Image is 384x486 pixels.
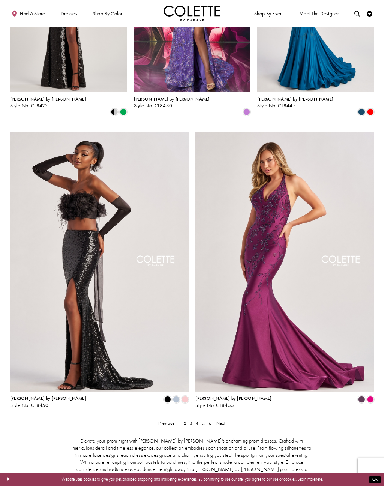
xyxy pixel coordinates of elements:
i: Ice Blue [173,396,180,403]
span: [PERSON_NAME] by [PERSON_NAME] [10,96,86,102]
span: Style No. CL8425 [10,102,48,109]
span: Previous [158,420,174,426]
span: Meet the designer [299,11,339,16]
span: [PERSON_NAME] by [PERSON_NAME] [195,395,271,401]
span: 1 [177,420,180,426]
a: 1 [176,419,182,427]
span: [PERSON_NAME] by [PERSON_NAME] [10,395,86,401]
button: Submit Dialog [369,476,381,483]
span: Dresses [59,6,79,21]
a: Next Page [214,419,227,427]
span: 4 [196,420,198,426]
a: Visit Colette by Daphne Style No. CL8450 Page [10,132,189,392]
a: ... [200,419,207,427]
i: Red [367,108,374,115]
a: here [315,477,322,482]
span: Find a store [20,11,45,16]
div: Colette by Daphne Style No. CL8445 [257,97,333,109]
span: 2 [184,420,186,426]
span: Dresses [61,11,77,16]
span: 6 [209,420,211,426]
span: 3 [190,420,192,426]
span: ... [202,420,206,426]
a: Find a store [10,6,46,21]
a: Check Wishlist [365,6,374,21]
p: Elevate your prom night with [PERSON_NAME] by [PERSON_NAME]'s enchanting prom dresses. Crafted wi... [71,438,313,480]
span: Style No. CL8450 [10,402,49,408]
div: Colette by Daphne Style No. CL8425 [10,97,86,109]
button: Close Dialog [3,474,13,484]
i: Plum [358,396,365,403]
a: 6 [207,419,213,427]
span: Shop By Event [253,6,285,21]
a: 4 [194,419,200,427]
div: Colette by Daphne Style No. CL8450 [10,396,86,408]
a: Prev Page [157,419,176,427]
a: 2 [182,419,188,427]
span: Shop By Event [254,11,284,16]
span: Shop by color [93,11,123,16]
span: Shop by color [91,6,124,21]
i: Emerald [120,108,127,115]
span: Current page [188,419,194,427]
div: Colette by Daphne Style No. CL8430 [134,97,210,109]
i: Ice Pink [181,396,188,403]
i: Lipstick Pink [367,396,374,403]
p: Website uses cookies to give you personalized shopping and marketing experiences. By continuing t... [41,475,343,483]
a: Visit Home Page [163,6,220,21]
span: Style No. CL8430 [134,102,172,109]
a: Meet the designer [298,6,340,21]
span: [PERSON_NAME] by [PERSON_NAME] [257,96,333,102]
div: Colette by Daphne Style No. CL8455 [195,396,271,408]
a: Toggle search [353,6,361,21]
a: Visit Colette by Daphne Style No. CL8455 Page [195,132,374,392]
i: Black/Silver [111,108,118,115]
span: Next [216,420,226,426]
span: Style No. CL8445 [257,102,296,109]
i: Black [164,396,171,403]
span: Style No. CL8455 [195,402,234,408]
img: Colette by Daphne [163,6,220,21]
span: [PERSON_NAME] by [PERSON_NAME] [134,96,210,102]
